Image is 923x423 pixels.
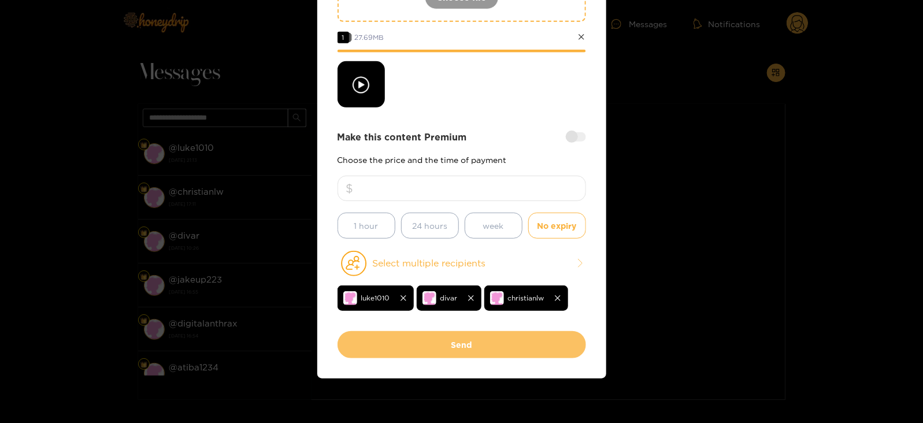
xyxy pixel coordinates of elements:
[338,131,467,144] strong: Make this content Premium
[440,291,458,305] span: divar
[401,213,459,239] button: 24 hours
[490,291,504,305] img: no-avatar.png
[538,219,577,232] span: No expiry
[412,219,447,232] span: 24 hours
[355,34,384,41] span: 27.69 MB
[508,291,544,305] span: christianlw
[354,219,379,232] span: 1 hour
[361,291,390,305] span: luke1010
[338,213,395,239] button: 1 hour
[422,291,436,305] img: no-avatar.png
[528,213,586,239] button: No expiry
[338,250,586,277] button: Select multiple recipients
[338,155,586,164] p: Choose the price and the time of payment
[465,213,522,239] button: week
[338,32,349,43] span: 1
[343,291,357,305] img: no-avatar.png
[338,331,586,358] button: Send
[483,219,504,232] span: week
